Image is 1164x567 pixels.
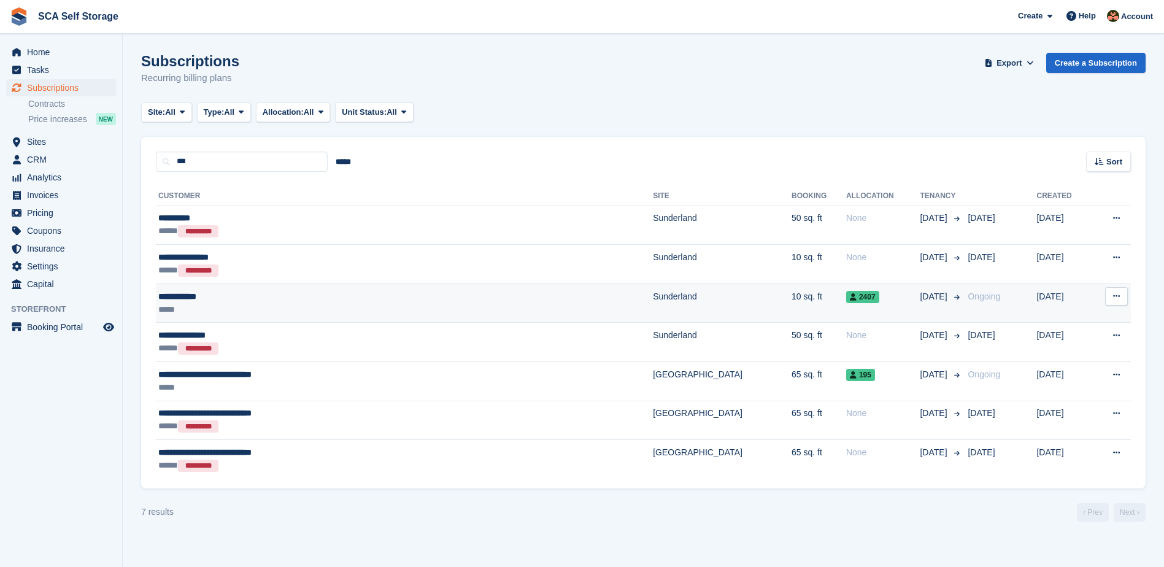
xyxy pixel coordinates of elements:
span: Storefront [11,303,122,315]
span: Site: [148,106,165,118]
td: 65 sq. ft [792,362,846,401]
td: [GEOGRAPHIC_DATA] [653,440,792,479]
p: Recurring billing plans [141,71,239,85]
th: Created [1036,187,1091,206]
a: menu [6,222,116,239]
span: CRM [27,151,101,168]
a: Previous [1077,503,1109,522]
td: [DATE] [1036,401,1091,440]
span: [DATE] [920,368,949,381]
a: Next [1114,503,1146,522]
span: All [165,106,175,118]
span: Ongoing [968,369,1000,379]
span: [DATE] [920,407,949,420]
a: menu [6,318,116,336]
div: None [846,446,920,459]
span: Invoices [27,187,101,204]
td: 50 sq. ft [792,206,846,245]
td: Sunderland [653,283,792,323]
a: menu [6,169,116,186]
div: 7 results [141,506,174,519]
span: Sites [27,133,101,150]
td: 65 sq. ft [792,440,846,479]
span: [DATE] [968,252,995,262]
span: 2407 [846,291,879,303]
a: menu [6,204,116,222]
a: Create a Subscription [1046,53,1146,73]
span: Settings [27,258,101,275]
div: None [846,251,920,264]
span: [DATE] [968,330,995,340]
td: [GEOGRAPHIC_DATA] [653,401,792,440]
span: All [224,106,234,118]
a: menu [6,133,116,150]
td: [DATE] [1036,323,1091,362]
td: Sunderland [653,206,792,245]
button: Export [982,53,1036,73]
span: Capital [27,276,101,293]
th: Booking [792,187,846,206]
span: Insurance [27,240,101,257]
img: stora-icon-8386f47178a22dfd0bd8f6a31ec36ba5ce8667c1dd55bd0f319d3a0aa187defe.svg [10,7,28,26]
span: Subscriptions [27,79,101,96]
span: [DATE] [968,447,995,457]
span: Type: [204,106,225,118]
th: Tenancy [920,187,963,206]
a: Preview store [101,320,116,334]
a: menu [6,187,116,204]
span: Analytics [27,169,101,186]
th: Allocation [846,187,920,206]
a: menu [6,258,116,275]
td: 50 sq. ft [792,323,846,362]
a: menu [6,276,116,293]
td: [DATE] [1036,206,1091,245]
div: None [846,212,920,225]
img: Sarah Race [1107,10,1119,22]
span: [DATE] [920,329,949,342]
td: [DATE] [1036,440,1091,479]
td: [GEOGRAPHIC_DATA] [653,362,792,401]
td: [DATE] [1036,245,1091,284]
button: Type: All [197,102,251,123]
span: Ongoing [968,291,1000,301]
span: Export [996,57,1022,69]
td: [DATE] [1036,283,1091,323]
span: 195 [846,369,875,381]
h1: Subscriptions [141,53,239,69]
div: None [846,407,920,420]
div: NEW [96,113,116,125]
span: Tasks [27,61,101,79]
td: Sunderland [653,323,792,362]
td: 65 sq. ft [792,401,846,440]
a: menu [6,44,116,61]
nav: Page [1074,503,1148,522]
span: [DATE] [920,446,949,459]
td: 10 sq. ft [792,283,846,323]
span: [DATE] [968,213,995,223]
a: menu [6,61,116,79]
a: Price increases NEW [28,112,116,126]
th: Customer [156,187,653,206]
span: Allocation: [263,106,304,118]
span: Help [1079,10,1096,22]
button: Allocation: All [256,102,331,123]
span: [DATE] [920,212,949,225]
a: menu [6,151,116,168]
th: Site [653,187,792,206]
button: Site: All [141,102,192,123]
td: Sunderland [653,245,792,284]
span: Unit Status: [342,106,387,118]
span: [DATE] [968,408,995,418]
a: SCA Self Storage [33,6,123,26]
a: Contracts [28,98,116,110]
span: All [304,106,314,118]
span: Booking Portal [27,318,101,336]
span: All [387,106,397,118]
div: None [846,329,920,342]
td: 10 sq. ft [792,245,846,284]
td: [DATE] [1036,362,1091,401]
span: [DATE] [920,251,949,264]
span: Account [1121,10,1153,23]
span: Home [27,44,101,61]
button: Unit Status: All [335,102,413,123]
